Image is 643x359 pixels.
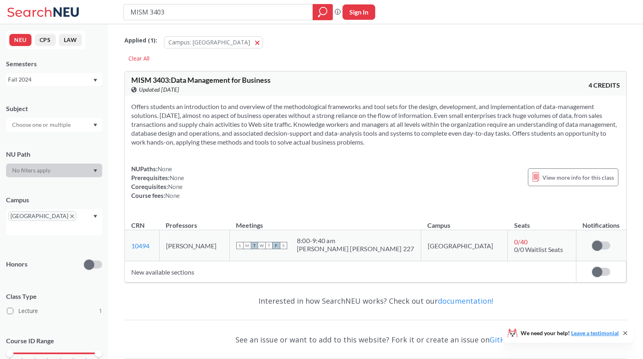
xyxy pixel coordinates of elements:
div: NU Path [6,150,102,159]
svg: X to remove pill [70,214,74,218]
span: Updated [DATE] [139,85,179,94]
label: Lecture [7,306,102,316]
div: Campus [6,195,102,204]
span: Applied ( 1 ): [124,36,157,45]
p: Honors [6,260,27,269]
div: Subject [6,104,102,113]
span: W [258,242,265,249]
input: Choose one or multiple [8,120,76,130]
svg: Dropdown arrow [93,79,97,82]
a: documentation! [438,296,493,306]
td: [PERSON_NAME] [159,230,229,261]
button: LAW [59,34,82,46]
span: We need your help! [521,330,619,336]
a: GitHub [490,335,515,344]
button: CPS [35,34,56,46]
span: 0 / 40 [514,238,527,246]
div: See an issue or want to add to this website? Fork it or create an issue on . [124,328,627,351]
div: Dropdown arrow [6,164,102,177]
span: Campus: [GEOGRAPHIC_DATA] [168,38,250,46]
div: [PERSON_NAME] [PERSON_NAME] 227 [297,245,414,253]
button: Campus: [GEOGRAPHIC_DATA] [164,36,263,48]
span: MISM 3403 : Data Management for Business [131,76,271,84]
span: S [236,242,244,249]
span: S [280,242,287,249]
a: Leave a testimonial [571,330,619,336]
svg: Dropdown arrow [93,215,97,218]
div: magnifying glass [313,4,333,20]
th: Meetings [229,213,421,230]
input: Class, professor, course number, "phrase" [130,5,307,19]
span: T [251,242,258,249]
span: M [244,242,251,249]
div: Fall 2024Dropdown arrow [6,73,102,86]
span: 1 [99,307,102,315]
a: 10494 [131,242,149,250]
div: Fall 2024 [8,75,92,84]
section: Offers students an introduction to and overview of the methodological frameworks and tool sets fo... [131,102,620,147]
div: [GEOGRAPHIC_DATA]X to remove pillDropdown arrow [6,209,102,235]
div: CRN [131,221,145,230]
button: NEU [9,34,32,46]
td: [GEOGRAPHIC_DATA] [421,230,508,261]
button: Sign In [343,4,375,20]
div: Dropdown arrow [6,118,102,132]
svg: Dropdown arrow [93,169,97,172]
p: Course ID Range [6,336,102,346]
div: Semesters [6,59,102,68]
span: F [273,242,280,249]
th: Notifications [576,213,626,230]
span: None [165,192,180,199]
th: Campus [421,213,508,230]
span: [GEOGRAPHIC_DATA]X to remove pill [8,211,76,221]
span: None [158,165,172,172]
span: None [168,183,183,190]
div: NUPaths: Prerequisites: Corequisites: Course fees: [131,164,184,200]
th: Seats [508,213,576,230]
div: Interested in how SearchNEU works? Check out our [124,289,627,313]
span: 4 CREDITS [588,81,620,90]
div: Clear All [124,52,153,65]
th: Professors [159,213,229,230]
td: New available sections [125,261,576,283]
div: 8:00 - 9:40 am [297,237,414,245]
span: View more info for this class [542,172,614,183]
svg: magnifying glass [318,6,328,18]
span: 0/0 Waitlist Seats [514,246,563,253]
span: T [265,242,273,249]
span: Class Type [6,292,102,301]
svg: Dropdown arrow [93,124,97,127]
span: None [170,174,184,181]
